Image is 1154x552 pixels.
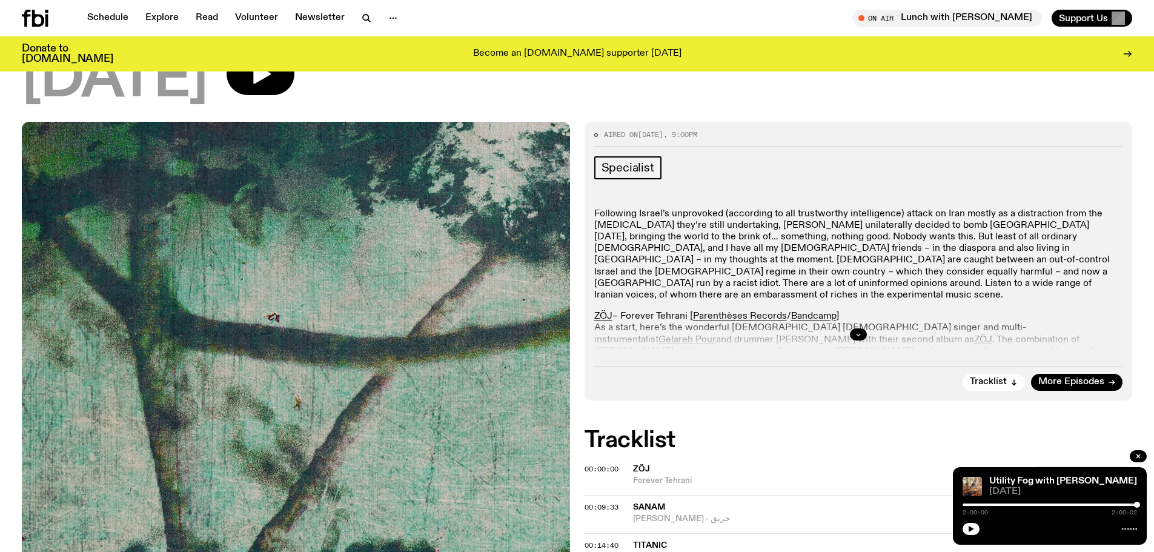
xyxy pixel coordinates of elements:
button: 00:09:33 [585,504,618,511]
span: Forever Tehrani [633,475,1027,487]
span: 2:00:02 [1112,510,1137,516]
a: More Episodes [1031,374,1122,391]
a: ZÖJ [594,311,612,321]
span: Specialist [602,161,654,175]
span: [GEOGRAPHIC_DATA] [1033,466,1132,478]
span: Support Us [1059,13,1108,24]
span: [PERSON_NAME] - حريق [633,513,1133,525]
a: Parenthèses Records [693,311,787,321]
span: 2:00:00 [963,510,988,516]
span: SANAM [633,503,665,511]
img: Cover for billy woods' album Golliwog [963,477,982,496]
a: Schedule [80,10,136,27]
span: , 9:00pm [663,130,697,139]
a: Volunteer [228,10,285,27]
p: Following Israel’s unprovoked (according to all trustworthy intelligence) attack on Iran mostly a... [594,208,1123,302]
span: Tracklist [970,377,1007,387]
span: Aired on [604,130,638,139]
span: 00:00:00 [585,464,618,474]
span: 00:09:33 [585,502,618,512]
button: Tracklist [963,374,1025,391]
h3: Donate to [DOMAIN_NAME] [22,44,113,64]
button: Support Us [1052,10,1132,27]
span: More Episodes [1038,377,1104,387]
span: ZÖJ [633,465,650,473]
a: Read [188,10,225,27]
h2: Tracklist [585,430,1133,451]
span: [DATE] [22,53,207,107]
button: 00:14:40 [585,542,618,549]
a: Specialist [594,156,662,179]
a: Explore [138,10,186,27]
button: On AirLunch with [PERSON_NAME] [852,10,1042,27]
span: [DATE] [638,130,663,139]
p: – Forever Tehrani [ / ] As a start, here’s the wonderful [DEMOGRAPHIC_DATA] [DEMOGRAPHIC_DATA] si... [594,311,1123,392]
span: [DATE] [989,487,1137,496]
a: Newsletter [288,10,352,27]
p: Become an [DOMAIN_NAME] supporter [DATE] [473,48,681,59]
button: 00:00:00 [585,466,618,473]
span: Titanic [633,541,667,550]
span: 00:14:40 [585,540,618,550]
a: Bandcamp [791,311,837,321]
a: Utility Fog with [PERSON_NAME] [989,476,1137,486]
